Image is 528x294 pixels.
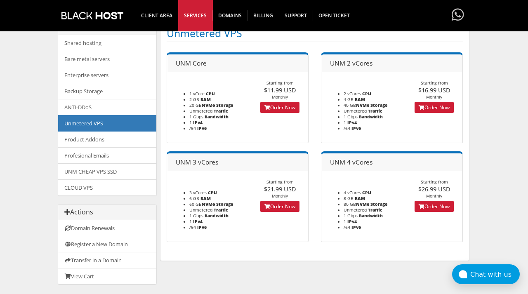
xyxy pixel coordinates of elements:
[176,59,207,68] span: UNM Core
[370,201,387,207] b: Storage
[344,125,350,131] span: /64
[260,102,299,113] a: Order Now
[344,207,367,213] span: Unmetered
[189,114,203,120] span: 1 Gbps
[247,10,279,21] span: Billing
[368,108,382,114] b: Traffic
[264,185,296,193] span: $21.99 USD
[351,224,361,230] b: IPv6
[356,201,369,207] b: NVMe
[135,10,179,21] span: CLIENT AREA
[58,83,156,99] a: Backup Storage
[344,213,358,219] span: 1 Gbps
[406,80,462,100] div: Starting from Monthly
[58,147,156,164] a: Profesional Emails
[356,102,369,108] b: NVMe
[58,99,156,115] a: ANTI-DDoS
[189,120,192,125] span: 1
[252,179,308,199] div: Starting from Monthly
[200,96,211,102] b: RAM
[344,108,367,114] span: Unmetered
[370,102,387,108] b: Storage
[406,179,462,199] div: Starting from Monthly
[264,86,296,94] span: $11.99 USD
[189,91,205,96] span: 1 vCore
[167,25,463,42] h1: Unmetered VPS
[178,10,213,21] span: SERVICES
[313,10,356,21] span: Open Ticket
[260,201,299,212] a: Order Now
[418,185,450,193] span: $26.99 USD
[58,131,156,148] a: Product Addons
[189,190,207,195] span: 3 vCores
[189,224,196,230] span: /64
[200,195,211,201] b: RAM
[347,219,357,224] b: IPv4
[58,220,156,236] a: Domain Renewals
[189,195,199,201] span: 6 GB
[330,158,372,167] span: UNM 4 vCores
[344,224,350,230] span: /64
[58,252,156,268] a: Transfer in a Domain
[189,207,212,213] span: Unmetered
[208,190,217,195] b: CPU
[58,179,156,195] a: CLOUD VPS
[344,114,358,120] span: 1 Gbps
[197,224,207,230] b: IPv6
[355,96,365,102] b: RAM
[216,201,233,207] b: Storage
[58,35,156,51] a: Shared hosting
[344,96,354,102] span: 4 GB
[415,102,454,113] a: Order Now
[189,201,215,207] span: 60 GB
[205,213,229,219] b: Bandwidth
[197,125,207,131] b: IPv6
[193,120,203,125] b: IPv4
[368,207,382,213] b: Traffic
[344,195,354,201] span: 8 GB
[202,201,215,207] b: NVMe
[212,10,248,21] span: Domains
[359,213,383,219] b: Bandwidth
[58,236,156,252] a: Register a New Domain
[193,219,203,224] b: IPv4
[189,219,192,224] span: 1
[205,114,229,120] b: Bandwidth
[415,201,454,212] a: Order Now
[216,102,233,108] b: Storage
[214,207,228,213] b: Traffic
[359,114,383,120] b: Bandwidth
[58,163,156,180] a: UNM CHEAP VPS SSD
[452,264,520,284] button: Chat with us
[362,190,371,195] b: CPU
[58,115,156,132] a: Unmetered VPS
[64,209,150,216] h3: Actions
[189,108,212,114] span: Unmetered
[362,91,371,96] b: CPU
[330,59,372,68] span: UNM 2 vCores
[189,213,203,219] span: 1 Gbps
[189,96,199,102] span: 2 GB
[351,125,361,131] b: IPv6
[58,67,156,83] a: Enterprise servers
[252,80,308,100] div: Starting from Monthly
[344,201,369,207] span: 80 GB
[214,108,228,114] b: Traffic
[58,268,156,284] a: View Cart
[344,102,369,108] span: 40 GB
[344,219,346,224] span: 1
[279,10,313,21] span: Support
[344,190,361,195] span: 4 vCores
[418,86,450,94] span: $16.99 USD
[347,120,357,125] b: IPv4
[58,51,156,67] a: Bare metal servers
[189,102,215,108] span: 20 GB
[344,120,346,125] span: 1
[470,270,520,278] div: Chat with us
[355,195,365,201] b: RAM
[189,125,196,131] span: /64
[206,91,215,96] b: CPU
[202,102,215,108] b: NVMe
[176,158,218,167] span: UNM 3 vCores
[344,91,361,96] span: 2 vCores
